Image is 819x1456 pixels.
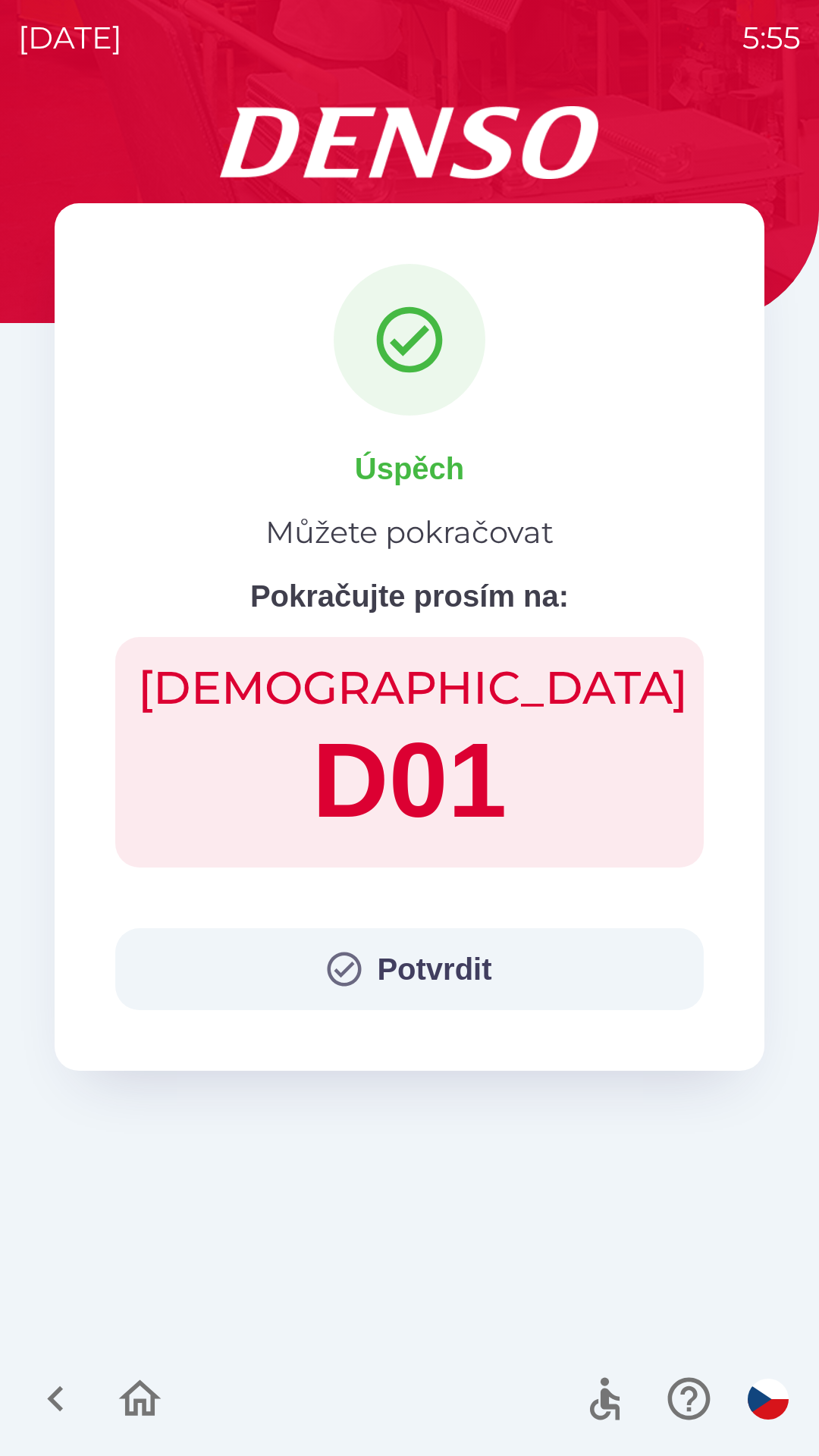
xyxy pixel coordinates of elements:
p: Úspěch [355,446,465,491]
button: Potvrdit [115,928,704,1010]
img: Logo [55,106,764,179]
img: cs flag [748,1379,789,1420]
p: Můžete pokračovat [265,510,554,555]
h1: D01 [138,716,681,845]
h2: [DEMOGRAPHIC_DATA] [138,660,681,716]
p: 5:55 [742,15,801,61]
p: Pokračujte prosím na: [250,573,569,619]
p: [DATE] [18,15,122,61]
